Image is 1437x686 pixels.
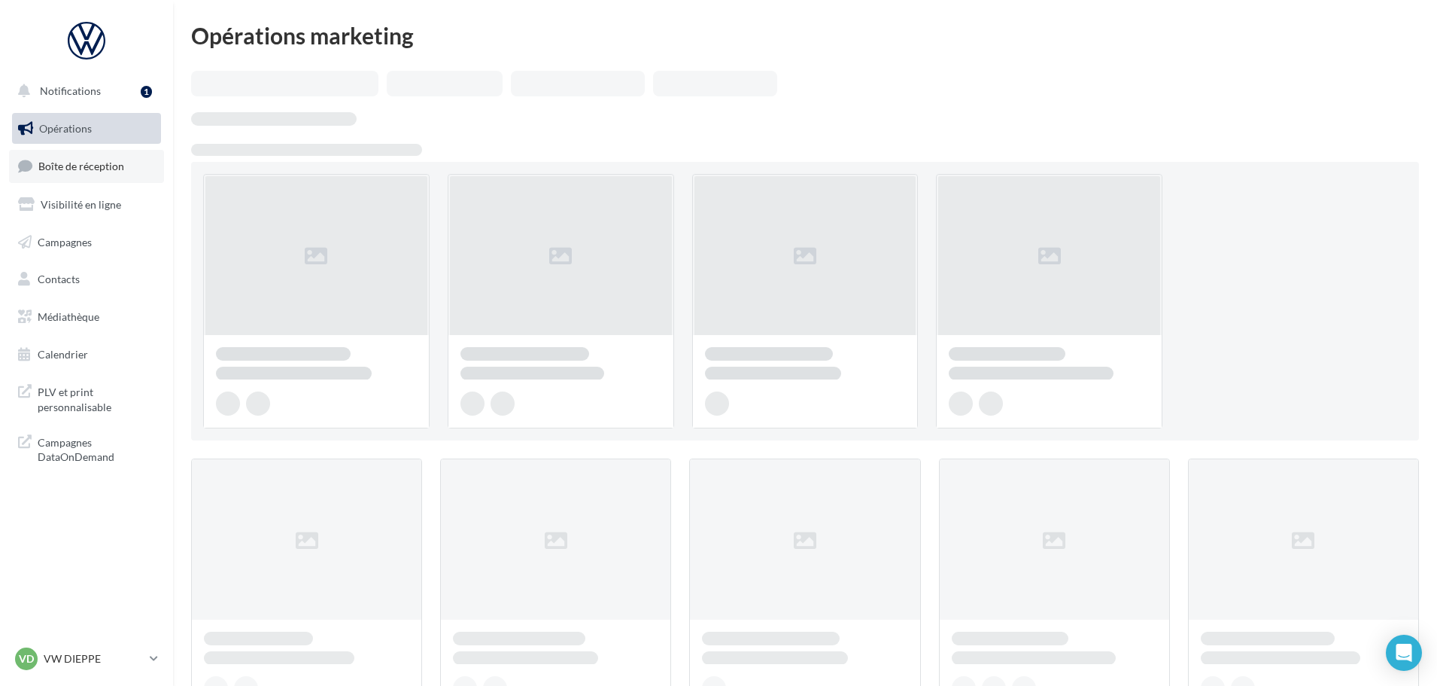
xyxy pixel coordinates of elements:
a: Boîte de réception [9,150,164,182]
a: Visibilité en ligne [9,189,164,221]
span: Calendrier [38,348,88,361]
span: Opérations [39,122,92,135]
div: Opérations marketing [191,24,1419,47]
a: PLV et print personnalisable [9,376,164,420]
span: Campagnes [38,235,92,248]
span: VD [19,651,34,666]
a: Calendrier [9,339,164,370]
a: Opérations [9,113,164,145]
div: Open Intercom Messenger [1386,635,1422,671]
span: Médiathèque [38,310,99,323]
button: Notifications 1 [9,75,158,107]
span: Campagnes DataOnDemand [38,432,155,465]
span: PLV et print personnalisable [38,382,155,414]
a: VD VW DIEPPE [12,645,161,673]
span: Visibilité en ligne [41,198,121,211]
span: Boîte de réception [38,160,124,172]
a: Médiathèque [9,301,164,333]
p: VW DIEPPE [44,651,144,666]
span: Notifications [40,84,101,97]
a: Campagnes [9,227,164,258]
a: Contacts [9,264,164,295]
div: 1 [141,86,152,98]
a: Campagnes DataOnDemand [9,426,164,471]
span: Contacts [38,273,80,285]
